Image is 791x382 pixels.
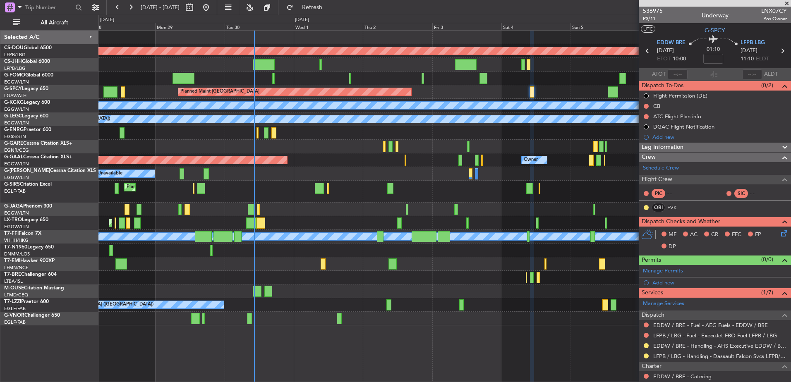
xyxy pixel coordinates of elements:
[761,7,787,15] span: LNX07CY
[642,217,720,227] span: Dispatch Checks and Weather
[4,127,51,132] a: G-ENRGPraetor 600
[141,4,180,11] span: [DATE] - [DATE]
[653,332,777,339] a: LFPB / LBG - Fuel - ExecuJet FBO Fuel LFPB / LBG
[750,190,769,197] div: - -
[180,86,259,98] div: Planned Maint [GEOGRAPHIC_DATA]
[4,245,54,250] a: T7-N1960Legacy 650
[283,1,332,14] button: Refresh
[4,286,24,291] span: M-OUSE
[657,47,674,55] span: [DATE]
[4,114,22,119] span: G-LEGC
[570,23,640,30] div: Sun 5
[711,231,718,239] span: CR
[294,23,363,30] div: Wed 1
[4,106,29,112] a: EGGW/LTN
[652,279,787,286] div: Add new
[668,69,688,79] input: --:--
[764,70,778,79] span: ALDT
[653,373,712,380] a: EDDW / BRE - Catering
[4,231,19,236] span: T7-FFI
[642,81,683,91] span: Dispatch To-Dos
[4,217,48,222] a: LX-TROLegacy 650
[4,278,23,284] a: LTBA/ISL
[4,204,52,209] a: G-JAGAPhenom 300
[4,231,41,236] a: T7-FFIFalcon 7X
[741,39,765,47] span: LFPB LBG
[657,39,686,47] span: EDDW BRE
[653,92,707,99] div: Flight Permission (DE)
[4,313,24,318] span: G-VNOR
[111,217,242,229] div: Planned Maint [GEOGRAPHIC_DATA] ([GEOGRAPHIC_DATA])
[652,203,665,212] div: OBI
[669,231,676,239] span: MF
[741,47,757,55] span: [DATE]
[652,189,665,198] div: PIC
[705,26,725,35] span: G-SPCY
[4,45,24,50] span: CS-DOU
[4,114,48,119] a: G-LEGCLegacy 600
[4,251,30,257] a: DNMM/LOS
[761,255,773,264] span: (0/0)
[642,362,662,371] span: Charter
[363,23,432,30] div: Thu 2
[653,342,787,349] a: EDDW / BRE - Handling - AHS Executive EDDW / BRE
[4,204,23,209] span: G-JAGA
[4,161,29,167] a: EGGW/LTN
[643,164,679,172] a: Schedule Crew
[4,286,64,291] a: M-OUSECitation Mustang
[653,103,660,110] div: CB
[4,155,72,160] a: G-GAALCessna Citation XLS+
[667,190,686,197] div: - -
[4,237,29,244] a: VHHH/HKG
[702,11,729,20] div: Underway
[4,174,29,181] a: EGGW/LTN
[4,188,26,194] a: EGLF/FAB
[4,73,25,78] span: G-FOMO
[4,306,26,312] a: EGLF/FAB
[761,288,773,297] span: (1/7)
[524,154,538,166] div: Owner
[4,168,96,173] a: G-[PERSON_NAME]Cessna Citation XLS
[432,23,501,30] div: Fri 3
[642,288,663,298] span: Services
[642,153,656,162] span: Crew
[25,1,73,14] input: Trip Number
[4,217,22,222] span: LX-TRO
[4,155,23,160] span: G-GAAL
[653,322,768,329] a: EDDW / BRE - Fuel - AEG Fuels - EDDW / BRE
[4,272,21,277] span: T7-BRE
[755,231,761,239] span: FP
[653,123,714,130] div: DGAC Flight Notification
[653,113,701,120] div: ATC Flight Plan info
[732,231,741,239] span: FFC
[295,17,309,24] div: [DATE]
[4,313,60,318] a: G-VNORChallenger 650
[225,23,294,30] div: Tue 30
[4,45,52,50] a: CS-DOUGlobal 6500
[4,147,29,153] a: EGNR/CEG
[4,86,22,91] span: G-SPCY
[761,81,773,90] span: (0/2)
[669,243,676,251] span: DP
[4,292,28,298] a: LFMD/CEQ
[4,100,50,105] a: G-KGKGLegacy 600
[4,272,57,277] a: T7-BREChallenger 604
[4,100,24,105] span: G-KGKG
[4,86,48,91] a: G-SPCYLegacy 650
[643,7,663,15] span: 536975
[4,182,20,187] span: G-SIRS
[690,231,698,239] span: AC
[4,79,29,85] a: EGGW/LTN
[652,134,787,141] div: Add new
[653,353,787,360] a: LFPB / LBG - Handling - Dassault Falcon Svcs LFPB/LBG
[734,189,748,198] div: SIC
[86,23,155,30] div: Sun 28
[652,70,666,79] span: ATOT
[4,120,29,126] a: EGGW/LTN
[295,5,330,10] span: Refresh
[4,182,52,187] a: G-SIRSCitation Excel
[4,258,20,263] span: T7-EMI
[4,258,55,263] a: T7-EMIHawker 900XP
[643,15,663,22] span: P3/11
[4,59,50,64] a: CS-JHHGlobal 6000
